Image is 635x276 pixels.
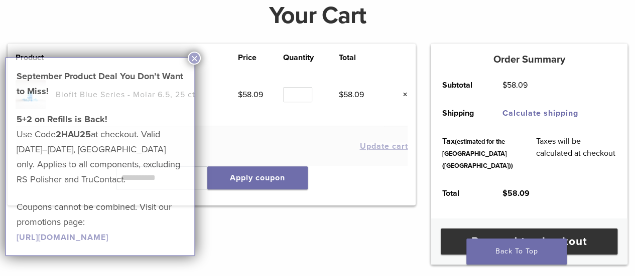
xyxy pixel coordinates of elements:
[17,232,108,242] a: [URL][DOMAIN_NAME]
[502,188,530,198] bdi: 58.09
[441,228,617,254] a: Proceed to checkout
[339,90,364,100] bdi: 58.09
[339,90,343,100] span: $
[502,108,578,118] a: Calculate shipping
[525,127,627,179] td: Taxes will be calculated at checkout
[466,238,567,264] a: Back To Top
[431,99,491,127] th: Shipping
[238,52,284,64] th: Price
[17,199,184,244] p: Coupons cannot be combined. Visit our promotions page:
[431,71,491,99] th: Subtotal
[17,112,184,187] p: Use Code at checkout. Valid [DATE]–[DATE], [GEOGRAPHIC_DATA] only. Applies to all components, exc...
[17,114,107,125] strong: 5+2 on Refills is Back!
[56,129,91,140] strong: 2HAU25
[431,54,627,66] h5: Order Summary
[502,188,507,198] span: $
[359,142,408,150] button: Update cart
[431,127,524,179] th: Tax
[238,90,242,100] span: $
[431,179,491,207] th: Total
[17,71,183,97] strong: September Product Deal You Don’t Want to Miss!
[339,52,385,64] th: Total
[283,52,339,64] th: Quantity
[16,52,56,64] th: Product
[395,88,408,101] a: Remove this item
[207,166,308,189] button: Apply coupon
[442,138,513,170] small: (estimated for the [GEOGRAPHIC_DATA] ([GEOGRAPHIC_DATA]))
[188,52,201,65] button: Close
[502,80,528,90] bdi: 58.09
[502,80,507,90] span: $
[238,90,263,100] bdi: 58.09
